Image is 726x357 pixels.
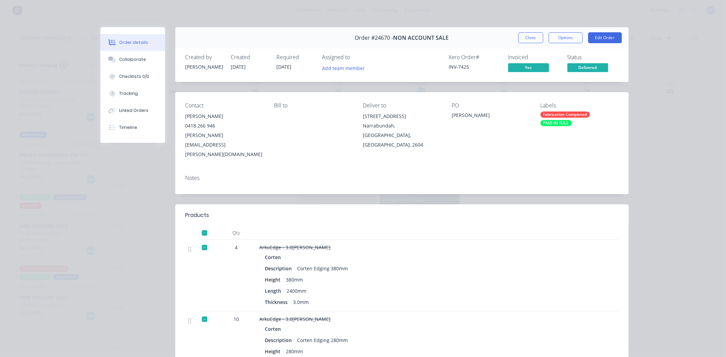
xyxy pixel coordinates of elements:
[284,286,309,296] div: 2400mm
[185,112,263,121] div: [PERSON_NAME]
[508,54,559,61] div: Invoiced
[265,346,284,356] div: Height
[277,64,292,70] span: [DATE]
[318,63,368,72] button: Add team member
[119,73,149,80] div: Checklists 0/0
[185,54,223,61] div: Created by
[185,131,263,159] div: [PERSON_NAME][EMAIL_ADDRESS][PERSON_NAME][DOMAIN_NAME]
[295,263,351,273] div: Corten Edging 380mm
[518,32,543,43] button: Close
[100,34,165,51] button: Order details
[100,85,165,102] button: Tracking
[100,102,165,119] button: Linked Orders
[119,90,138,97] div: Tracking
[231,54,269,61] div: Created
[100,119,165,136] button: Timeline
[295,335,351,345] div: Corten Edging 280mm
[393,35,449,41] span: NON ACCOUNT SALE
[265,286,284,296] div: Length
[265,275,284,285] div: Height
[119,107,148,114] div: Linked Orders
[265,252,284,262] div: Corten
[260,244,331,251] span: ArkuEdge - 3.0[PERSON_NAME]
[452,112,530,121] div: [PERSON_NAME]
[541,120,572,126] div: PAID IN FULL
[567,63,608,73] button: Delivered
[265,263,295,273] div: Description
[363,121,441,150] div: Narrabundah, [GEOGRAPHIC_DATA], [GEOGRAPHIC_DATA], 2604
[588,32,622,43] button: Edit Order
[449,54,500,61] div: Xero Order #
[265,297,291,307] div: Thickness
[322,54,390,61] div: Assigned to
[185,211,209,219] div: Products
[363,112,441,150] div: [STREET_ADDRESS]Narrabundah, [GEOGRAPHIC_DATA], [GEOGRAPHIC_DATA], 2604
[100,68,165,85] button: Checklists 0/0
[284,275,306,285] div: 380mm
[508,63,549,72] span: Yes
[291,297,312,307] div: 3.0mm
[185,121,263,131] div: 0418 266 946
[260,316,331,322] span: ArkuEdge - 3.0[PERSON_NAME]
[234,316,239,323] span: 10
[541,102,618,109] div: Labels
[363,102,441,109] div: Deliver to
[231,64,246,70] span: [DATE]
[185,112,263,159] div: [PERSON_NAME]0418 266 946[PERSON_NAME][EMAIL_ADDRESS][PERSON_NAME][DOMAIN_NAME]
[449,63,500,70] div: INV-7425
[567,63,608,72] span: Delivered
[265,324,284,334] div: Corten
[322,63,369,72] button: Add team member
[265,335,295,345] div: Description
[185,63,223,70] div: [PERSON_NAME]
[185,102,263,109] div: Contact
[119,124,137,131] div: Timeline
[185,175,618,181] div: Notes
[100,51,165,68] button: Collaborate
[277,54,314,61] div: Required
[452,102,530,109] div: PO
[216,226,257,240] div: Qty
[549,32,583,43] button: Options
[235,244,238,251] span: 4
[274,102,352,109] div: Bill to
[567,54,618,61] div: Status
[284,346,306,356] div: 280mm
[363,112,441,121] div: [STREET_ADDRESS]
[119,56,146,63] div: Collaborate
[119,39,148,46] div: Order details
[541,112,590,118] div: Fabrication Completed
[355,35,393,41] span: Order #24670 -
